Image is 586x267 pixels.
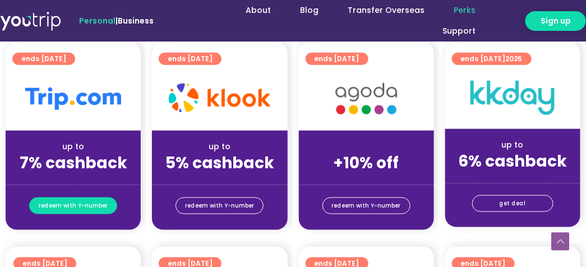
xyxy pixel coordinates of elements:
[506,54,523,63] span: 2025
[39,198,108,214] span: redeem with Y-number
[332,198,401,214] span: redeem with Y-number
[21,53,66,65] span: ends [DATE]
[185,198,254,214] span: redeem with Y-number
[428,21,490,42] a: Support
[458,150,567,172] strong: 6% cashback
[29,197,117,214] a: redeem with Y-number
[79,15,116,26] span: Personal
[176,197,264,214] a: redeem with Y-number
[161,173,278,185] div: (for stays only)
[541,15,571,27] span: Sign up
[118,15,154,26] a: Business
[15,173,132,185] div: (for stays only)
[165,152,274,174] strong: 5% cashback
[500,196,526,211] span: get deal
[168,53,213,65] span: ends [DATE]
[161,141,278,153] div: up to
[454,139,571,151] div: up to
[315,53,359,65] span: ends [DATE]
[79,15,154,26] span: |
[334,152,399,174] strong: +10% off
[472,195,553,212] a: get deal
[525,11,586,31] a: Sign up
[20,152,127,174] strong: 7% cashback
[15,141,132,153] div: up to
[322,197,410,214] a: redeem with Y-number
[12,53,75,65] a: ends [DATE]
[356,141,377,152] span: up to
[159,53,222,65] a: ends [DATE]
[452,53,532,65] a: ends [DATE]2025
[461,53,523,65] span: ends [DATE]
[306,53,368,65] a: ends [DATE]
[308,173,425,185] div: (for stays only)
[454,172,571,183] div: (for stays only)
